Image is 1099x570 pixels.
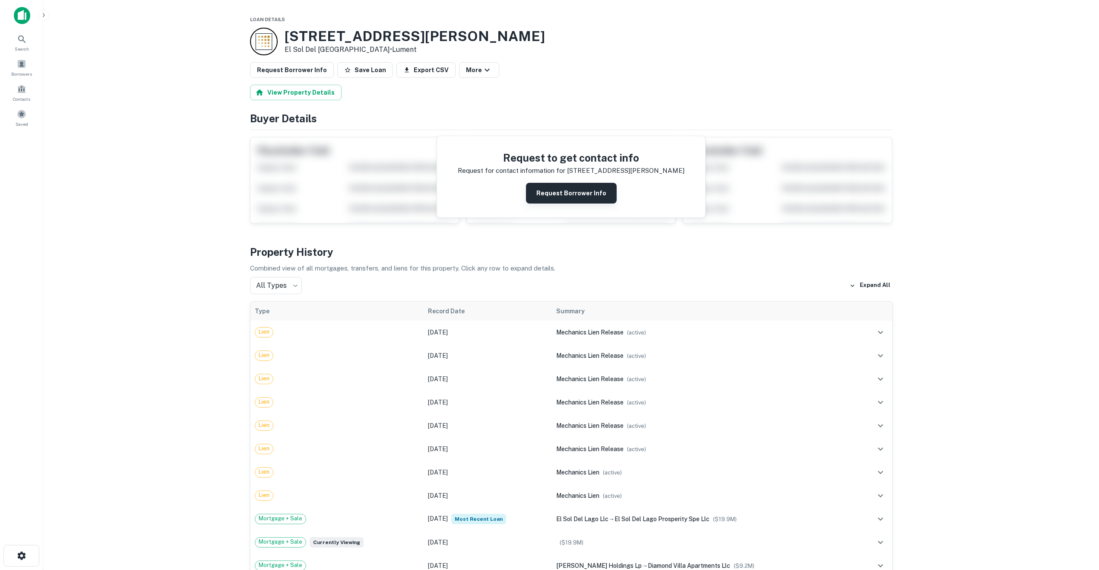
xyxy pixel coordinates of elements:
[556,562,642,569] span: [PERSON_NAME] holdings lp
[556,446,624,452] span: mechanics lien release
[556,516,608,522] span: el sol del lago llc
[556,376,624,382] span: mechanics lien release
[424,437,552,461] td: [DATE]
[424,507,552,531] td: [DATE]
[250,17,285,22] span: Loan Details
[556,422,624,429] span: mechanics lien release
[627,353,646,359] span: ( active )
[526,183,617,204] button: Request Borrower Info
[396,62,456,78] button: Export CSV
[3,56,41,79] a: Borrowers
[627,423,646,429] span: ( active )
[459,62,499,78] button: More
[873,348,888,363] button: expand row
[424,461,552,484] td: [DATE]
[250,85,342,100] button: View Property Details
[255,468,273,476] span: Lien
[458,166,565,176] p: Request for contact information for
[552,302,858,321] th: Summary
[424,531,552,554] td: [DATE]
[627,376,646,382] span: ( active )
[424,367,552,391] td: [DATE]
[255,351,273,360] span: Lien
[424,414,552,437] td: [DATE]
[873,488,888,503] button: expand row
[603,469,622,476] span: ( active )
[734,563,754,569] span: ($ 9.2M )
[255,561,306,570] span: Mortgage + Sale
[3,81,41,104] a: Contacts
[3,106,41,129] a: Saved
[424,321,552,344] td: [DATE]
[458,150,684,166] h4: Request to get contact info
[14,7,30,24] img: capitalize-icon.png
[255,374,273,383] span: Lien
[873,395,888,410] button: expand row
[627,329,646,336] span: ( active )
[627,446,646,452] span: ( active )
[556,352,624,359] span: mechanics lien release
[424,344,552,367] td: [DATE]
[255,491,273,500] span: Lien
[873,442,888,456] button: expand row
[310,537,364,548] span: Currently viewing
[1056,501,1099,542] iframe: Chat Widget
[873,372,888,386] button: expand row
[255,538,306,546] span: Mortgage + Sale
[556,329,624,336] span: mechanics lien release
[250,302,424,321] th: Type
[873,465,888,480] button: expand row
[250,244,893,260] h4: Property History
[250,263,893,274] p: Combined view of all mortgages, transfers, and liens for this property. Click any row to expand d...
[873,512,888,526] button: expand row
[873,325,888,340] button: expand row
[451,514,506,524] span: Most Recent Loan
[424,302,552,321] th: Record Date
[255,444,273,453] span: Lien
[3,31,41,54] a: Search
[250,277,302,294] div: All Types
[424,484,552,507] td: [DATE]
[337,62,393,78] button: Save Loan
[15,45,29,52] span: Search
[556,399,624,406] span: mechanics lien release
[713,516,737,522] span: ($ 19.9M )
[255,514,306,523] span: Mortgage + Sale
[16,121,28,127] span: Saved
[11,70,32,77] span: Borrowers
[285,45,545,55] p: El sol del [GEOGRAPHIC_DATA] •
[603,493,622,499] span: ( active )
[250,62,334,78] button: Request Borrower Info
[873,418,888,433] button: expand row
[648,562,730,569] span: diamond villa apartments llc
[627,399,646,406] span: ( active )
[847,279,893,292] button: Expand All
[614,516,709,522] span: el sol del lago prosperity spe llc
[873,535,888,550] button: expand row
[255,421,273,430] span: Lien
[567,166,684,176] p: [STREET_ADDRESS][PERSON_NAME]
[556,514,853,524] div: →
[255,398,273,406] span: Lien
[392,45,417,54] a: Lument
[13,96,30,102] span: Contacts
[556,492,599,499] span: mechanics lien
[250,111,893,126] h4: Buyer Details
[255,328,273,336] span: Lien
[556,469,599,476] span: mechanics lien
[285,28,545,45] h3: [STREET_ADDRESS][PERSON_NAME]
[560,539,583,546] span: ($ 19.9M )
[424,391,552,414] td: [DATE]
